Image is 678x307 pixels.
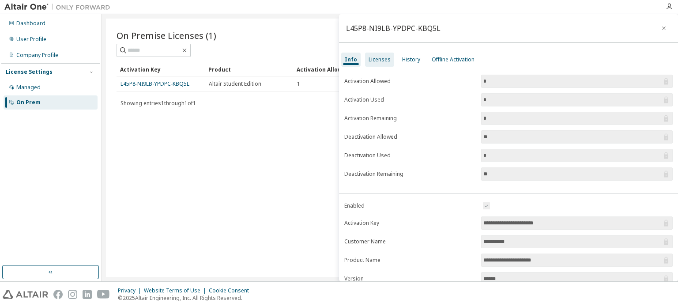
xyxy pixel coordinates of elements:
div: Product [208,62,290,76]
label: Activation Remaining [344,115,476,122]
div: Info [345,56,357,63]
img: Altair One [4,3,115,11]
img: linkedin.svg [83,290,92,299]
img: altair_logo.svg [3,290,48,299]
span: Showing entries 1 through 1 of 1 [121,99,196,107]
span: 1 [297,80,300,87]
img: instagram.svg [68,290,77,299]
img: youtube.svg [97,290,110,299]
div: Offline Activation [432,56,475,63]
label: Deactivation Remaining [344,171,476,178]
div: L45P8-NI9LB-YPDPC-KBQ5L [346,25,441,32]
label: Deactivation Allowed [344,133,476,140]
label: Activation Key [344,220,476,227]
p: © 2025 Altair Engineering, Inc. All Rights Reserved. [118,294,254,302]
div: Company Profile [16,52,58,59]
div: Managed [16,84,41,91]
div: License Settings [6,68,53,76]
label: Enabled [344,202,476,209]
label: Version [344,275,476,282]
div: Activation Key [120,62,201,76]
div: Website Terms of Use [144,287,209,294]
span: Altair Student Edition [209,80,261,87]
a: L45P8-NI9LB-YPDPC-KBQ5L [121,80,189,87]
div: Privacy [118,287,144,294]
label: Activation Used [344,96,476,103]
div: Dashboard [16,20,45,27]
label: Activation Allowed [344,78,476,85]
div: User Profile [16,36,46,43]
div: Cookie Consent [209,287,254,294]
div: Licenses [369,56,391,63]
label: Deactivation Used [344,152,476,159]
label: Product Name [344,257,476,264]
div: History [402,56,420,63]
div: On Prem [16,99,41,106]
div: Activation Allowed [297,62,378,76]
label: Customer Name [344,238,476,245]
span: On Premise Licenses (1) [117,29,216,42]
img: facebook.svg [53,290,63,299]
